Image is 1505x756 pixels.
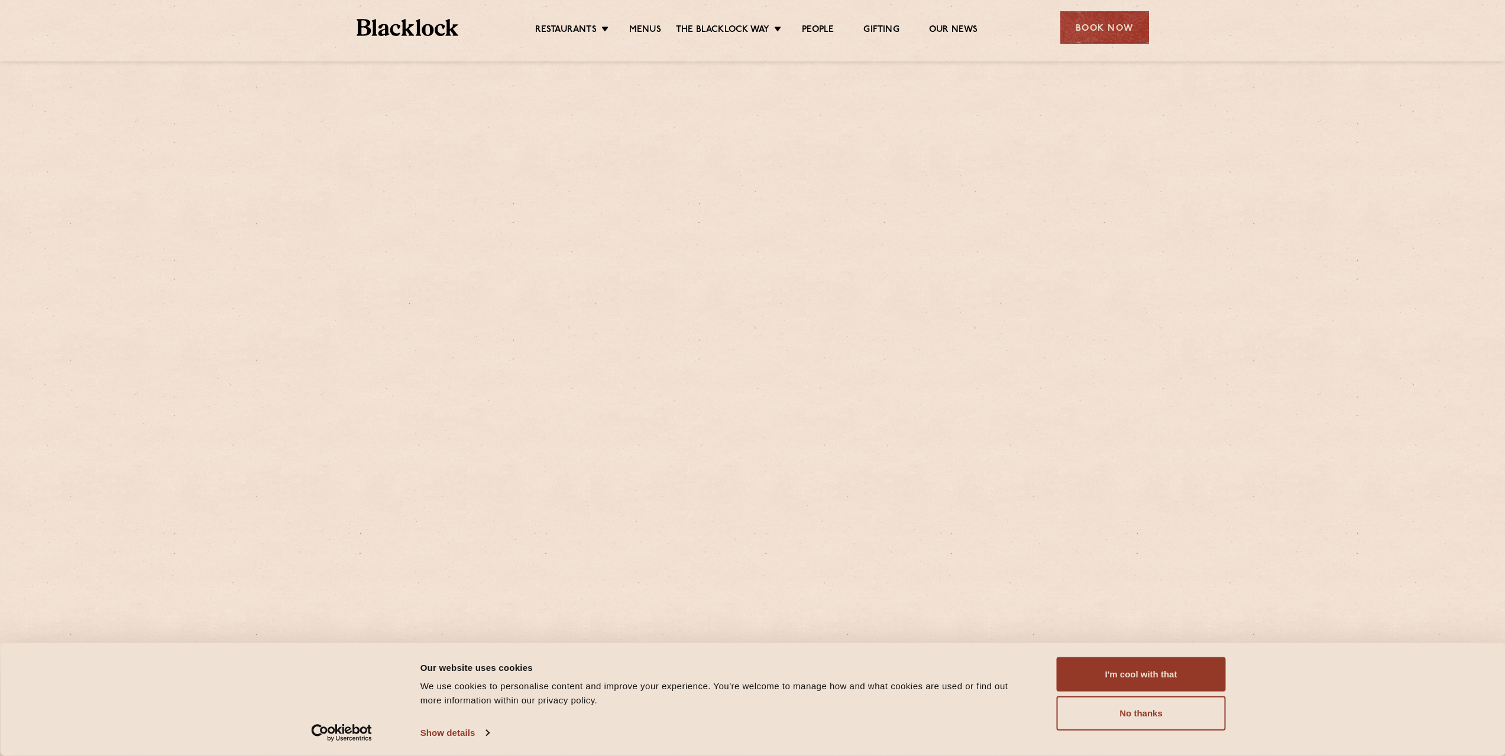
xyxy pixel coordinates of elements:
[290,724,393,742] a: Usercentrics Cookiebot - opens in a new window
[1057,696,1226,731] button: No thanks
[1057,657,1226,692] button: I'm cool with that
[420,660,1030,674] div: Our website uses cookies
[629,24,661,37] a: Menus
[1060,11,1149,44] div: Book Now
[420,679,1030,708] div: We use cookies to personalise content and improve your experience. You're welcome to manage how a...
[420,724,489,742] a: Show details
[535,24,597,37] a: Restaurants
[802,24,834,37] a: People
[863,24,899,37] a: Gifting
[676,24,769,37] a: The Blacklock Way
[929,24,978,37] a: Our News
[357,19,459,36] img: BL_Textured_Logo-footer-cropped.svg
